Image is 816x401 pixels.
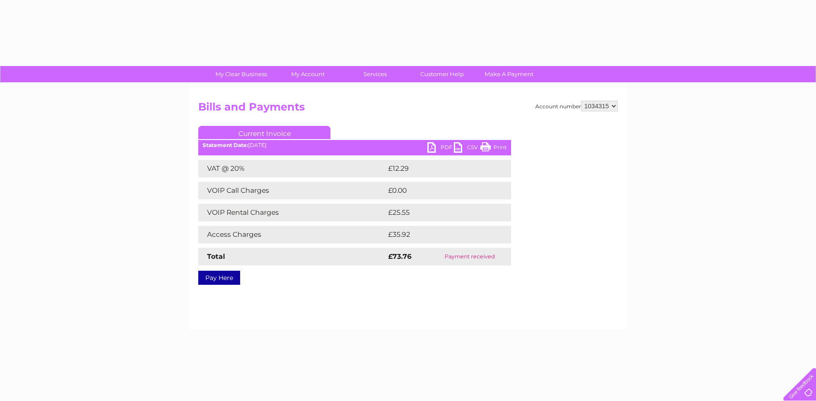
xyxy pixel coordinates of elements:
[203,142,248,148] b: Statement Date:
[386,182,491,199] td: £0.00
[198,160,386,177] td: VAT @ 20%
[207,252,225,261] strong: Total
[198,204,386,221] td: VOIP Rental Charges
[480,142,507,155] a: Print
[339,66,412,82] a: Services
[386,160,493,177] td: £12.29
[454,142,480,155] a: CSV
[386,226,493,243] td: £35.92
[388,252,412,261] strong: £73.76
[428,248,511,265] td: Payment received
[427,142,454,155] a: PDF
[198,126,330,139] a: Current Invoice
[198,271,240,285] a: Pay Here
[205,66,278,82] a: My Clear Business
[473,66,545,82] a: Make A Payment
[198,101,618,118] h2: Bills and Payments
[535,101,618,111] div: Account number
[198,142,511,148] div: [DATE]
[406,66,478,82] a: Customer Help
[198,226,386,243] td: Access Charges
[198,182,386,199] td: VOIP Call Charges
[272,66,345,82] a: My Account
[386,204,493,221] td: £25.55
